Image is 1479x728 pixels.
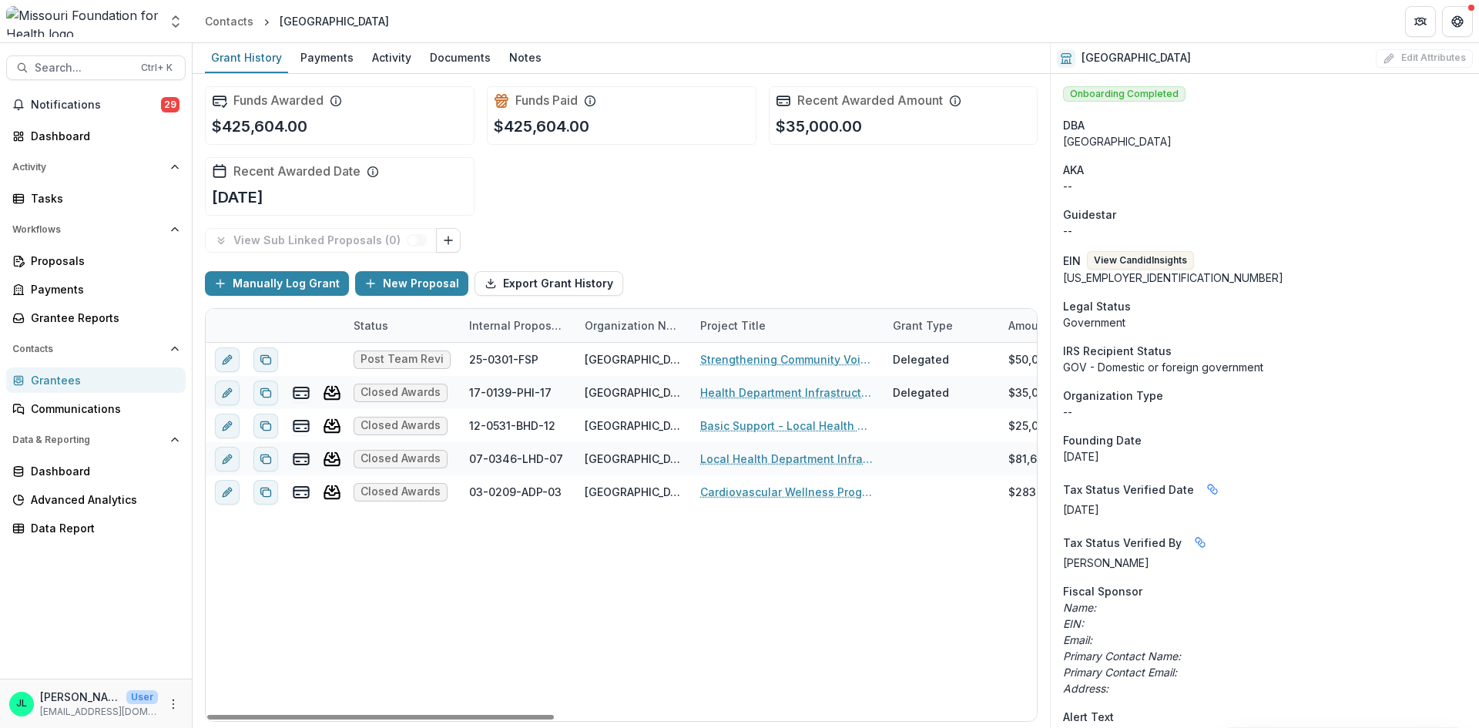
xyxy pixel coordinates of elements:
[6,248,186,273] a: Proposals
[294,43,360,73] a: Payments
[294,46,360,69] div: Payments
[361,353,444,366] span: Post Team Review
[700,451,874,467] a: Local Health Department Infrastructure Enhancement
[366,46,418,69] div: Activity
[366,43,418,73] a: Activity
[6,337,186,361] button: Open Contacts
[1063,601,1096,614] i: Name:
[205,46,288,69] div: Grant History
[700,384,874,401] a: Health Department Infrastructure
[884,309,999,342] div: Grant Type
[1063,404,1467,420] p: --
[253,480,278,505] button: Duplicate proposal
[6,92,186,117] button: Notifications29
[1063,502,1467,518] p: [DATE]
[1063,162,1084,178] span: AKA
[691,309,884,342] div: Project Title
[1063,583,1142,599] span: Fiscal Sponsor
[797,93,943,108] h2: Recent Awarded Amount
[31,281,173,297] div: Payments
[212,115,307,138] p: $425,604.00
[585,418,682,434] div: [GEOGRAPHIC_DATA]
[460,309,575,342] div: Internal Proposal ID
[469,418,555,434] div: 12-0531-BHD-12
[12,224,164,235] span: Workflows
[1063,86,1186,102] span: Onboarding Completed
[1008,351,1069,367] div: $50,000.00
[585,351,682,367] div: [GEOGRAPHIC_DATA]
[31,372,173,388] div: Grantees
[35,62,132,75] span: Search...
[469,484,562,500] div: 03-0209-ADP-03
[691,317,775,334] div: Project Title
[6,487,186,512] a: Advanced Analytics
[233,164,361,179] h2: Recent Awarded Date
[1082,52,1191,65] h2: [GEOGRAPHIC_DATA]
[1063,633,1092,646] i: Email:
[1063,682,1108,695] i: Address:
[6,428,186,452] button: Open Data & Reporting
[585,384,682,401] div: [GEOGRAPHIC_DATA]
[361,386,441,399] span: Closed Awards
[575,309,691,342] div: Organization Name
[355,271,468,296] button: New Proposal
[31,99,161,112] span: Notifications
[199,10,260,32] a: Contacts
[253,414,278,438] button: Duplicate proposal
[1008,484,1077,500] div: $283,930.00
[1063,253,1081,269] p: EIN
[164,695,183,713] button: More
[253,447,278,471] button: Duplicate proposal
[1063,206,1116,223] span: Guidestar
[1063,298,1131,314] span: Legal Status
[585,451,682,467] div: [GEOGRAPHIC_DATA]
[1200,477,1225,502] button: Linked binding
[6,458,186,484] a: Dashboard
[1063,432,1142,448] span: Founding Date
[233,93,324,108] h2: Funds Awarded
[575,317,691,334] div: Organization Name
[31,520,173,536] div: Data Report
[1008,451,1068,467] div: $81,674.00
[6,186,186,211] a: Tasks
[6,55,186,80] button: Search...
[700,351,874,367] a: Strengthening Community Voices: CASPER Data to Action on Mental Health and Firearm Safety
[503,46,548,69] div: Notes
[494,115,589,138] p: $425,604.00
[1063,387,1163,404] span: Organization Type
[585,484,682,500] div: [GEOGRAPHIC_DATA]
[215,381,240,405] button: edit
[424,46,497,69] div: Documents
[215,447,240,471] button: edit
[126,690,158,704] p: User
[893,384,949,401] div: Delegated
[1063,666,1177,679] i: Primary Contact Email:
[6,6,159,37] img: Missouri Foundation for Health logo
[6,217,186,242] button: Open Workflows
[999,309,1153,342] div: Amount Requested
[292,384,310,402] button: view-payments
[893,351,949,367] div: Delegated
[6,123,186,149] a: Dashboard
[469,351,538,367] div: 25-0301-FSP
[6,515,186,541] a: Data Report
[776,115,862,138] p: $35,000.00
[253,381,278,405] button: Duplicate proposal
[469,451,563,467] div: 07-0346-LHD-07
[469,384,552,401] div: 17-0139-PHI-17
[233,234,407,247] p: View Sub Linked Proposals ( 0 )
[31,463,173,479] div: Dashboard
[6,396,186,421] a: Communications
[1063,178,1467,194] p: --
[503,43,548,73] a: Notes
[1063,343,1172,359] span: IRS Recipient Status
[165,6,186,37] button: Open entity switcher
[1063,117,1085,133] span: DBA
[161,97,179,112] span: 29
[212,186,263,209] p: [DATE]
[292,483,310,502] button: view-payments
[1063,133,1467,149] div: [GEOGRAPHIC_DATA]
